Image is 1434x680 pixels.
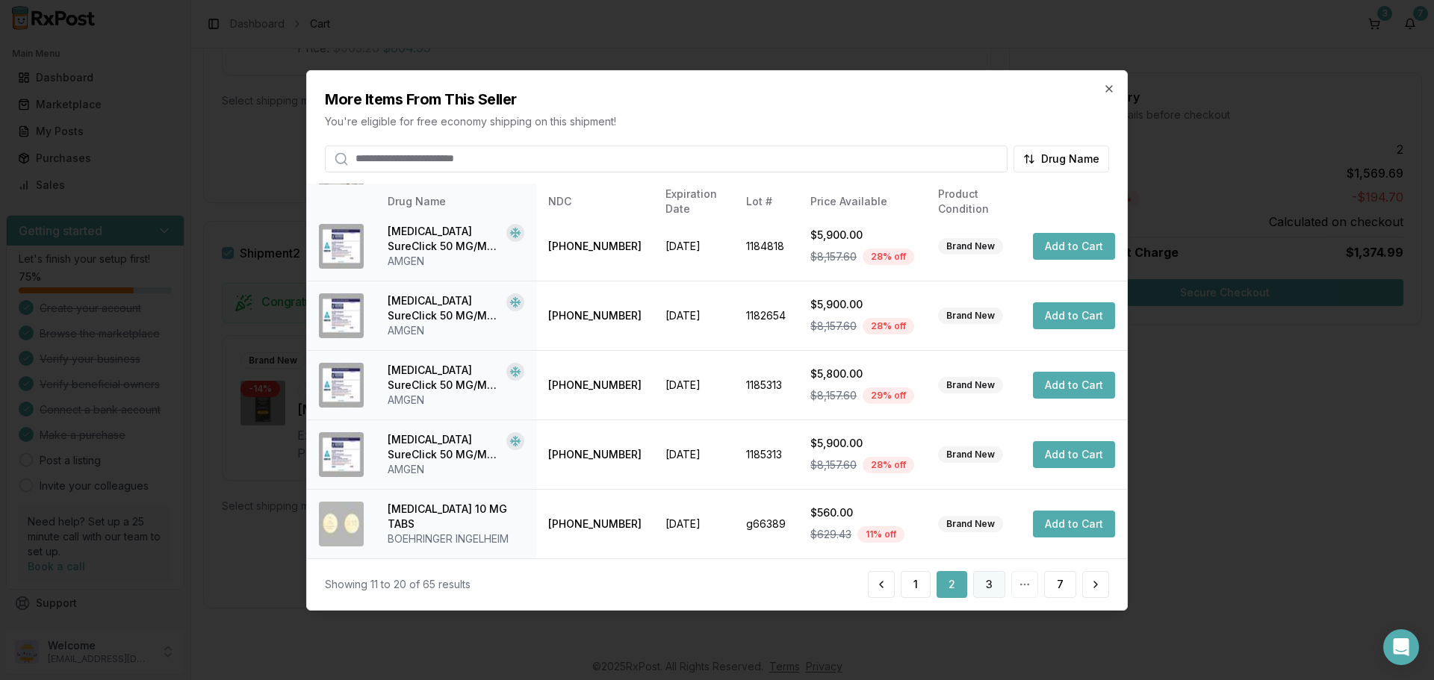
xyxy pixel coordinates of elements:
div: AMGEN [388,323,524,338]
button: Add to Cart [1033,302,1115,329]
td: [PHONE_NUMBER] [536,211,654,281]
div: [MEDICAL_DATA] SureClick 50 MG/ML SOAJ [388,432,500,462]
div: Brand New [938,238,1003,255]
div: 29 % off [863,387,914,404]
img: Enbrel SureClick 50 MG/ML SOAJ [319,432,364,477]
div: Brand New [938,308,1003,324]
td: g66389 [734,489,798,558]
div: 28 % off [863,318,914,334]
div: AMGEN [388,254,524,269]
td: [PHONE_NUMBER] [536,281,654,350]
th: Price Available [798,184,926,219]
td: 1185313 [734,350,798,419]
th: NDC [536,184,654,219]
h2: More Items From This Seller [325,88,1109,109]
img: Enbrel SureClick 50 MG/ML SOAJ [319,293,364,338]
button: 7 [1044,571,1076,598]
div: $5,800.00 [810,366,914,381]
div: $5,900.00 [810,436,914,451]
div: AMGEN [388,393,524,408]
div: $5,900.00 [810,228,914,243]
div: Brand New [938,377,1003,393]
td: [PHONE_NUMBER] [536,419,654,489]
div: [MEDICAL_DATA] SureClick 50 MG/ML SOAJ [388,363,500,393]
div: $5,900.00 [810,297,914,312]
button: Add to Cart [1033,441,1115,468]
div: Brand New [938,446,1003,463]
td: [DATE] [654,211,734,281]
th: Product Condition [926,184,1021,219]
td: 1184818 [734,211,798,281]
div: Showing 11 to 20 of 65 results [325,577,471,592]
button: 3 [973,571,1005,598]
span: Drug Name [1041,151,1099,166]
img: Enbrel SureClick 50 MG/ML SOAJ [319,363,364,408]
div: 28 % off [863,249,914,265]
span: $8,157.60 [810,388,857,403]
td: [DATE] [654,350,734,419]
th: Expiration Date [654,184,734,219]
div: AMGEN [388,462,524,477]
td: [DATE] [654,419,734,489]
td: 1185313 [734,419,798,489]
span: $8,157.60 [810,458,857,472]
p: You're eligible for free economy shipping on this shipment! [325,113,1109,128]
button: Add to Cart [1033,511,1115,537]
div: 11 % off [857,526,904,543]
td: [DATE] [654,489,734,558]
span: $629.43 [810,527,851,542]
button: 2 [937,571,967,598]
div: [MEDICAL_DATA] SureClick 50 MG/ML SOAJ [388,224,500,254]
div: 28 % off [863,457,914,473]
div: [MEDICAL_DATA] SureClick 50 MG/ML SOAJ [388,293,500,323]
div: $560.00 [810,505,914,520]
img: Enbrel SureClick 50 MG/ML SOAJ [319,224,364,269]
div: [MEDICAL_DATA] 10 MG TABS [388,502,524,531]
button: Drug Name [1014,145,1109,172]
td: [PHONE_NUMBER] [536,489,654,558]
td: [PHONE_NUMBER] [536,350,654,419]
div: BOEHRINGER INGELHEIM [388,531,524,546]
button: Add to Cart [1033,372,1115,399]
th: Drug Name [376,184,536,219]
span: $8,157.60 [810,249,857,264]
span: $8,157.60 [810,319,857,334]
td: 1182654 [734,281,798,350]
button: Add to Cart [1033,233,1115,260]
img: Jardiance 10 MG TABS [319,502,364,546]
button: 1 [901,571,931,598]
div: Brand New [938,516,1003,532]
th: Lot # [734,184,798,219]
td: [DATE] [654,281,734,350]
